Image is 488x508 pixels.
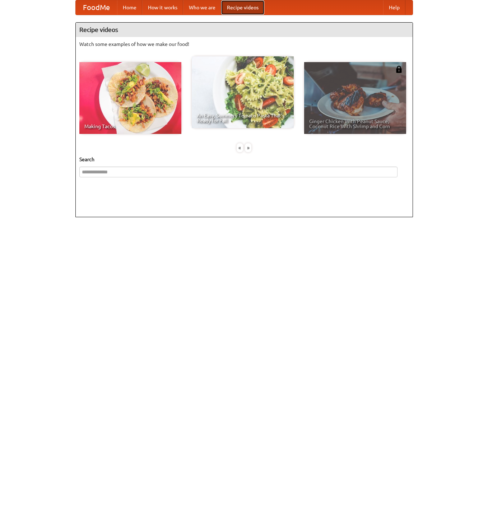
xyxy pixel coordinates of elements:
a: FoodMe [76,0,117,15]
h4: Recipe videos [76,23,413,37]
a: Home [117,0,142,15]
p: Watch some examples of how we make our food! [79,41,409,48]
div: » [245,143,251,152]
h5: Search [79,156,409,163]
span: Making Tacos [84,124,176,129]
a: How it works [142,0,183,15]
a: Recipe videos [221,0,264,15]
span: An Easy, Summery Tomato Pasta That's Ready for Fall [197,113,289,123]
a: Help [383,0,405,15]
a: An Easy, Summery Tomato Pasta That's Ready for Fall [192,56,294,128]
a: Who we are [183,0,221,15]
a: Making Tacos [79,62,181,134]
img: 483408.png [395,66,403,73]
div: « [237,143,243,152]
